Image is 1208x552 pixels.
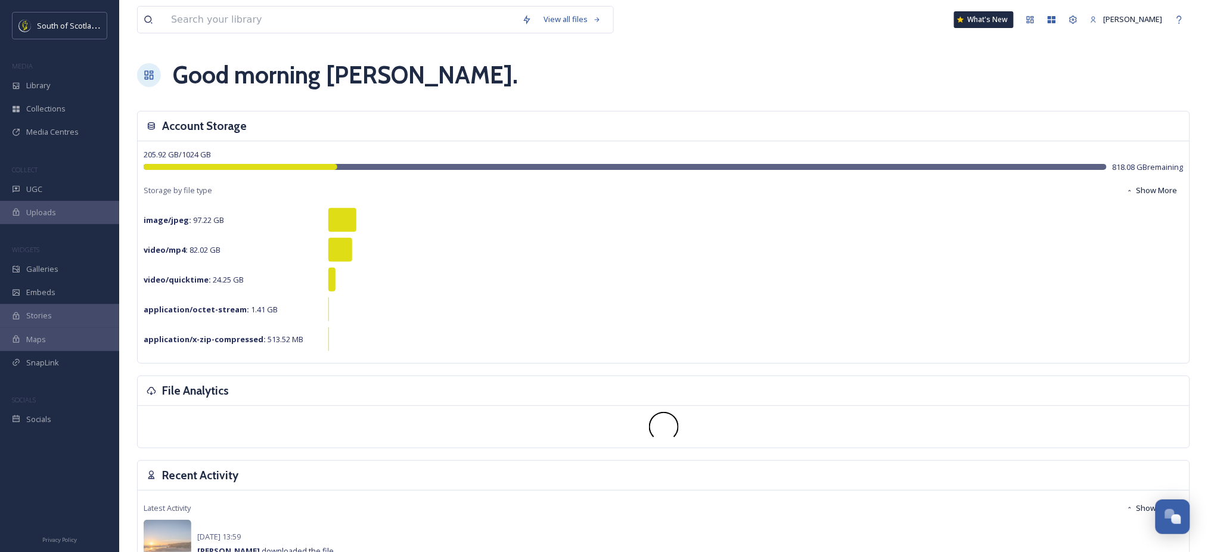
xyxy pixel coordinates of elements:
[12,165,38,174] span: COLLECT
[162,117,247,135] h3: Account Storage
[144,244,188,255] strong: video/mp4 :
[26,287,55,298] span: Embeds
[26,310,52,321] span: Stories
[37,20,173,31] span: South of Scotland Destination Alliance
[144,304,278,315] span: 1.41 GB
[1084,8,1169,31] a: [PERSON_NAME]
[173,57,518,93] h1: Good morning [PERSON_NAME] .
[954,11,1014,28] a: What's New
[144,334,266,345] strong: application/x-zip-compressed :
[1120,497,1184,520] button: Show More
[144,274,244,285] span: 24.25 GB
[26,334,46,345] span: Maps
[42,532,77,546] a: Privacy Policy
[26,207,56,218] span: Uploads
[19,20,31,32] img: images.jpeg
[144,149,211,160] span: 205.92 GB / 1024 GB
[538,8,607,31] a: View all files
[1156,500,1190,534] button: Open Chat
[42,536,77,544] span: Privacy Policy
[1120,179,1184,202] button: Show More
[165,7,516,33] input: Search your library
[12,245,39,254] span: WIDGETS
[144,503,191,514] span: Latest Activity
[26,263,58,275] span: Galleries
[26,357,59,368] span: SnapLink
[144,185,212,196] span: Storage by file type
[144,274,211,285] strong: video/quicktime :
[144,334,303,345] span: 513.52 MB
[26,184,42,195] span: UGC
[144,244,221,255] span: 82.02 GB
[1113,162,1184,173] span: 818.08 GB remaining
[26,126,79,138] span: Media Centres
[144,215,191,225] strong: image/jpeg :
[144,304,249,315] strong: application/octet-stream :
[12,395,36,404] span: SOCIALS
[26,414,51,425] span: Socials
[26,80,50,91] span: Library
[12,61,33,70] span: MEDIA
[162,467,238,484] h3: Recent Activity
[197,531,241,542] span: [DATE] 13:59
[144,215,224,225] span: 97.22 GB
[26,103,66,114] span: Collections
[1104,14,1163,24] span: [PERSON_NAME]
[162,382,229,399] h3: File Analytics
